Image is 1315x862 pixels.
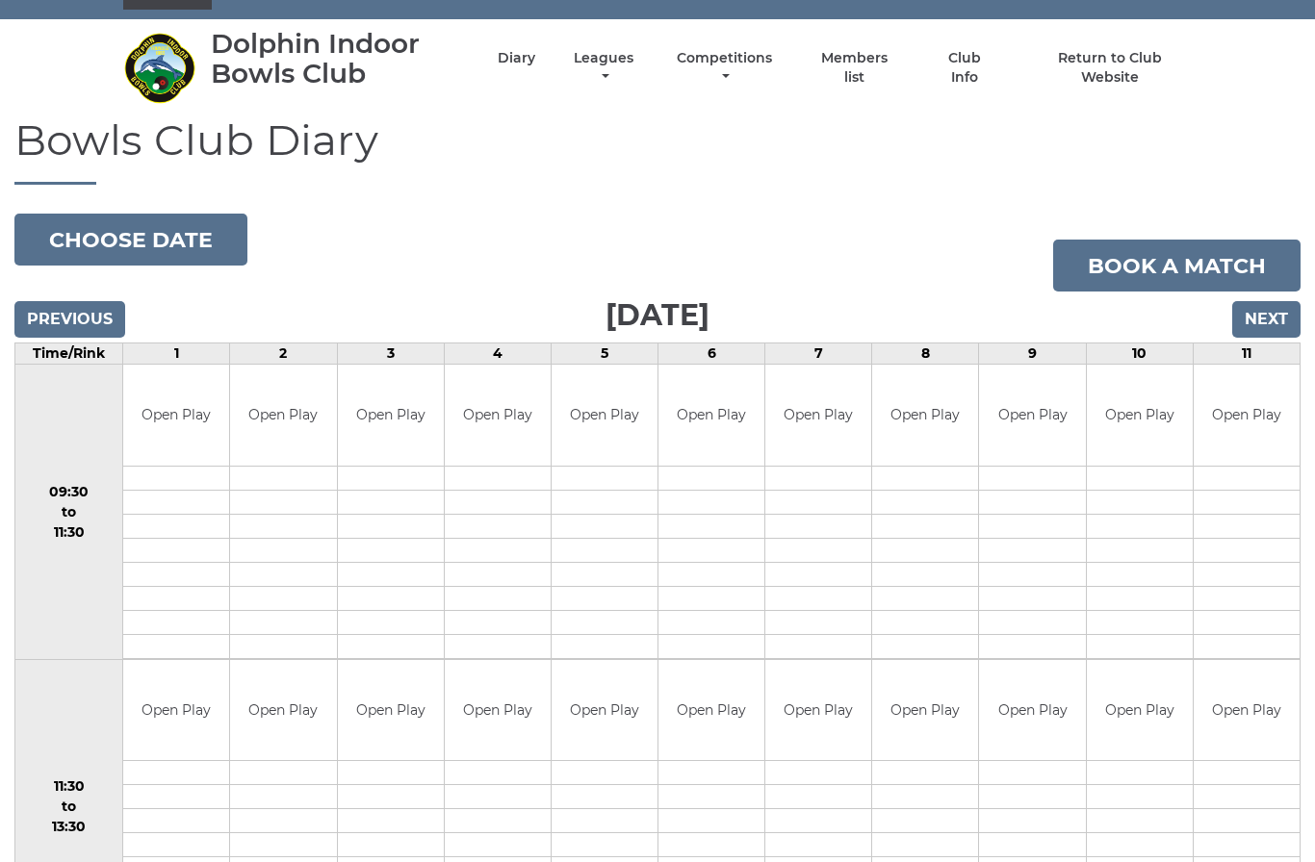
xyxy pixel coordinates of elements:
[14,116,1301,185] h1: Bowls Club Diary
[1029,49,1192,87] a: Return to Club Website
[14,214,247,266] button: Choose date
[658,365,764,466] td: Open Play
[658,343,765,365] td: 6
[979,343,1086,365] td: 9
[765,365,871,466] td: Open Play
[1086,343,1193,365] td: 10
[979,660,1085,761] td: Open Play
[765,660,871,761] td: Open Play
[569,49,638,87] a: Leagues
[211,29,464,89] div: Dolphin Indoor Bowls Club
[658,660,764,761] td: Open Play
[230,365,336,466] td: Open Play
[337,343,444,365] td: 3
[872,343,979,365] td: 8
[765,343,872,365] td: 7
[445,660,551,761] td: Open Play
[230,660,336,761] td: Open Play
[1232,301,1301,338] input: Next
[338,365,444,466] td: Open Play
[1194,365,1300,466] td: Open Play
[444,343,551,365] td: 4
[552,365,657,466] td: Open Play
[14,301,125,338] input: Previous
[811,49,899,87] a: Members list
[445,365,551,466] td: Open Play
[552,660,657,761] td: Open Play
[123,660,229,761] td: Open Play
[498,49,535,67] a: Diary
[1087,365,1193,466] td: Open Play
[1087,660,1193,761] td: Open Play
[979,365,1085,466] td: Open Play
[872,660,978,761] td: Open Play
[1194,660,1300,761] td: Open Play
[15,365,123,660] td: 09:30 to 11:30
[123,343,230,365] td: 1
[1193,343,1300,365] td: 11
[1053,240,1301,292] a: Book a match
[15,343,123,365] td: Time/Rink
[933,49,995,87] a: Club Info
[338,660,444,761] td: Open Play
[872,365,978,466] td: Open Play
[551,343,657,365] td: 5
[672,49,777,87] a: Competitions
[123,365,229,466] td: Open Play
[230,343,337,365] td: 2
[123,32,195,104] img: Dolphin Indoor Bowls Club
